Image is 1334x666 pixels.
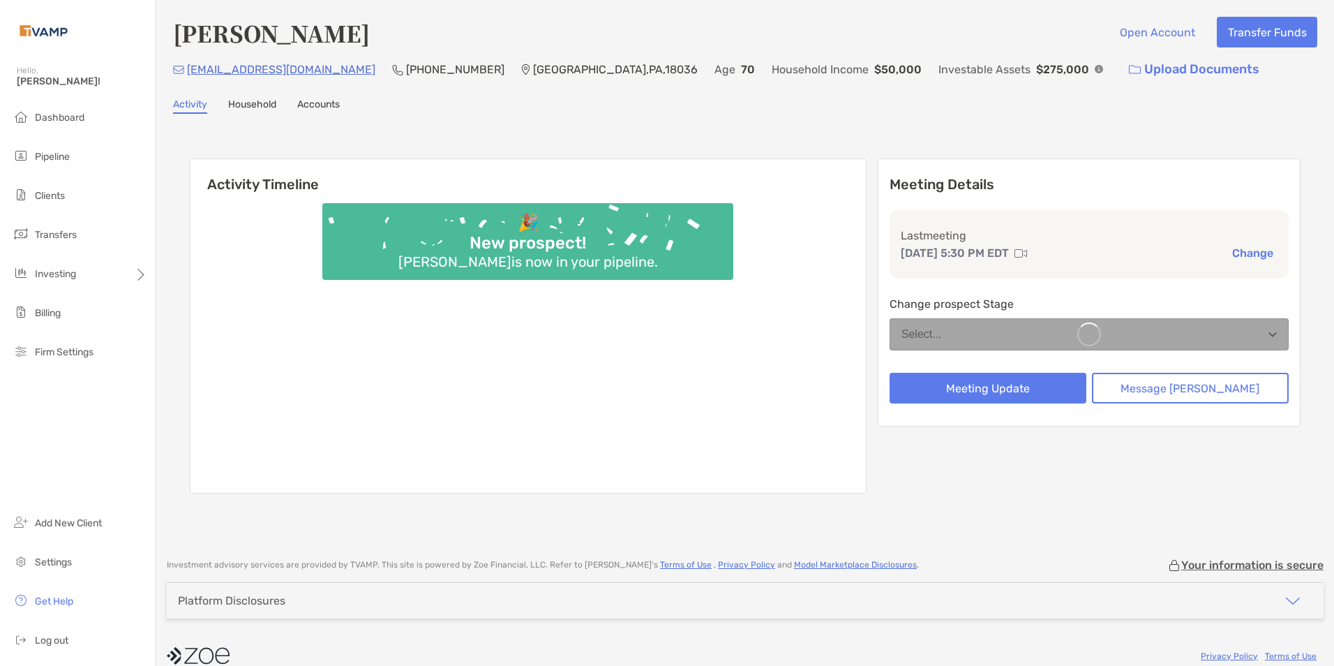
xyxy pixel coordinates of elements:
p: [PHONE_NUMBER] [406,61,504,78]
p: 70 [741,61,755,78]
p: $50,000 [874,61,922,78]
button: Open Account [1109,17,1206,47]
a: Privacy Policy [718,560,775,570]
span: Firm Settings [35,346,93,358]
p: Investable Assets [938,61,1031,78]
p: Your information is secure [1181,558,1324,572]
img: communication type [1014,248,1027,259]
img: get-help icon [13,592,29,609]
button: Change [1228,246,1277,260]
a: Model Marketplace Disclosures [794,560,917,570]
div: [PERSON_NAME] is now in your pipeline. [393,253,664,270]
h4: [PERSON_NAME] [173,17,370,49]
p: $275,000 [1036,61,1089,78]
p: [EMAIL_ADDRESS][DOMAIN_NAME] [187,61,375,78]
img: clients icon [13,186,29,203]
img: Info Icon [1095,65,1103,73]
img: Email Icon [173,66,184,74]
span: [PERSON_NAME]! [17,75,147,87]
img: icon arrow [1284,593,1301,609]
a: Terms of Use [660,560,712,570]
span: Clients [35,190,65,202]
button: Meeting Update [890,373,1086,404]
p: Age [714,61,735,78]
span: Transfers [35,229,77,241]
span: Add New Client [35,517,102,529]
img: billing icon [13,304,29,320]
p: Last meeting [901,227,1277,244]
a: Privacy Policy [1201,651,1258,661]
p: Change prospect Stage [890,295,1289,313]
img: dashboard icon [13,108,29,125]
img: transfers icon [13,225,29,242]
img: firm-settings icon [13,343,29,360]
img: investing icon [13,265,29,281]
a: Accounts [297,98,340,114]
p: Meeting Details [890,176,1289,193]
a: Household [228,98,276,114]
button: Message [PERSON_NAME] [1092,373,1289,404]
img: logout icon [13,631,29,648]
a: Terms of Use [1265,651,1317,661]
span: Investing [35,268,76,280]
span: Get Help [35,595,73,607]
img: Location Icon [521,64,530,75]
div: 🎉 [512,213,544,233]
span: Pipeline [35,151,70,163]
div: Platform Disclosures [178,594,285,607]
img: settings icon [13,553,29,570]
img: add_new_client icon [13,514,29,531]
span: Log out [35,635,68,646]
img: Zoe Logo [17,6,70,56]
p: Household Income [772,61,869,78]
img: Phone Icon [392,64,403,75]
span: Billing [35,307,61,319]
span: Settings [35,556,72,568]
a: Upload Documents [1120,54,1268,84]
p: Investment advisory services are provided by TVAMP . This site is powered by Zoe Financial, LLC. ... [167,560,919,570]
img: pipeline icon [13,147,29,164]
div: New prospect! [464,233,592,253]
button: Transfer Funds [1217,17,1317,47]
span: Dashboard [35,112,84,124]
a: Activity [173,98,207,114]
h6: Activity Timeline [190,159,866,193]
img: button icon [1129,65,1141,75]
p: [DATE] 5:30 PM EDT [901,244,1009,262]
p: [GEOGRAPHIC_DATA] , PA , 18036 [533,61,698,78]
